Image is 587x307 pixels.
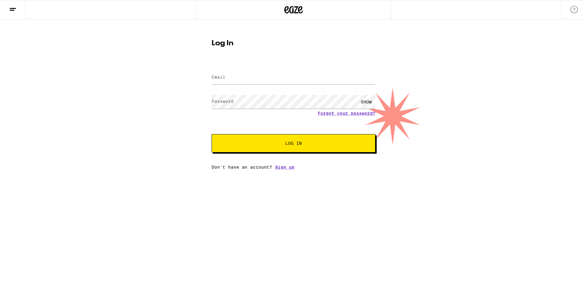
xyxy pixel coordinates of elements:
h1: Log In [212,40,375,47]
a: Forgot your password? [318,111,375,116]
label: Password [212,99,234,104]
div: Don't have an account? [212,165,375,170]
button: Log In [212,134,375,152]
a: Sign up [275,165,294,170]
div: SHOW [357,95,375,109]
label: Email [212,75,225,80]
span: Log In [285,141,302,145]
input: Email [212,71,375,84]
